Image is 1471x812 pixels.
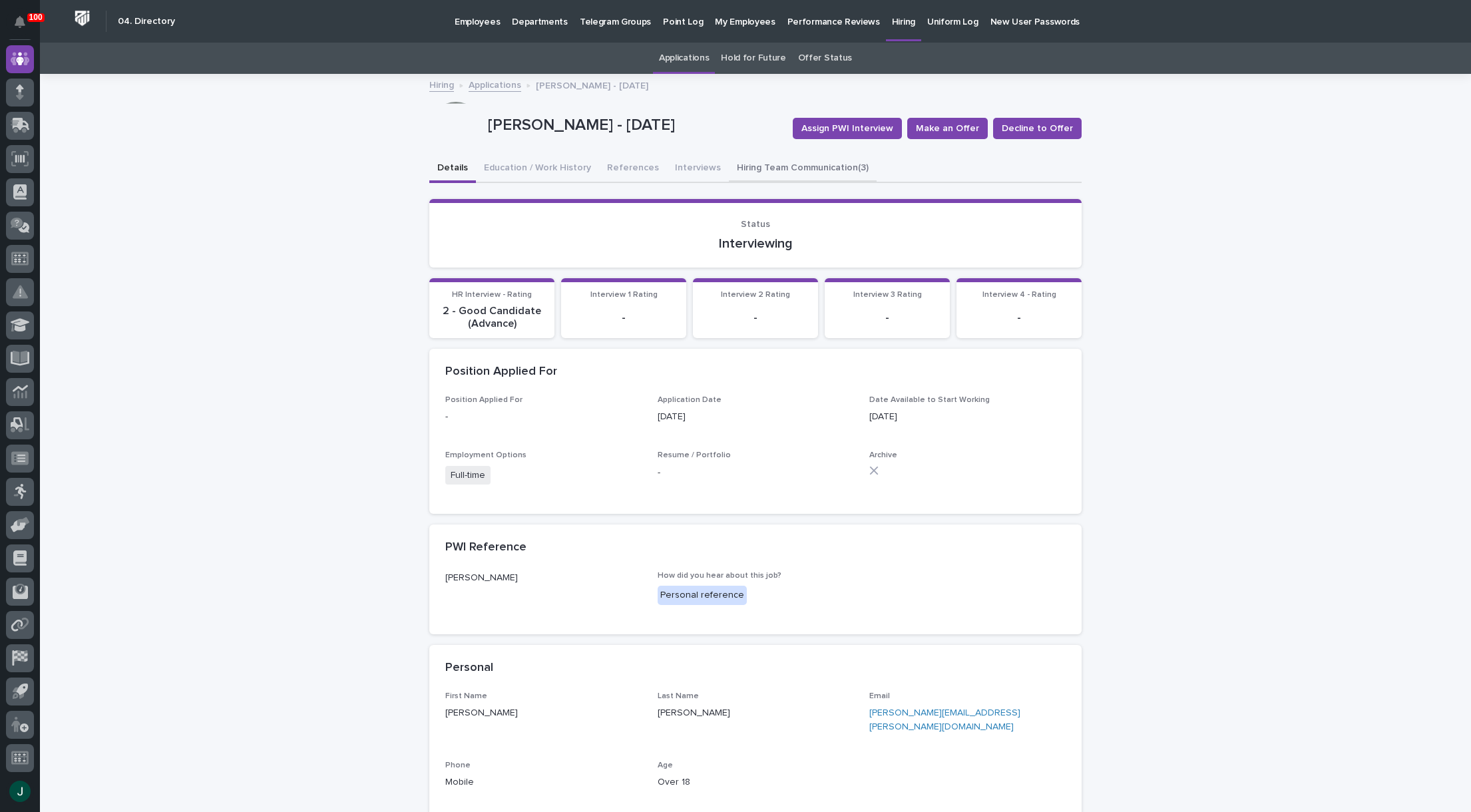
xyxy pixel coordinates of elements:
span: Interview 2 Rating [721,291,790,299]
span: Age [658,761,673,769]
span: Make an Offer [916,122,979,135]
button: Notifications [6,8,34,36]
a: Offer Status [798,43,852,74]
button: References [599,155,667,183]
h2: PWI Reference [445,540,526,555]
span: Email [869,692,890,700]
button: users-avatar [6,777,34,805]
span: Archive [869,451,897,459]
button: Assign PWI Interview [793,118,902,139]
button: Education / Work History [476,155,599,183]
a: Hiring [429,77,454,92]
a: Mobile [445,777,474,787]
p: [PERSON_NAME] - [DATE] [536,77,648,92]
p: - [445,410,642,424]
span: Full-time [445,466,491,485]
p: [PERSON_NAME] [445,571,642,585]
p: - [833,311,942,324]
a: [PERSON_NAME][EMAIL_ADDRESS][PERSON_NAME][DOMAIN_NAME] [869,708,1020,731]
span: Position Applied For [445,396,523,404]
span: Decline to Offer [1002,122,1073,135]
span: HR Interview - Rating [452,291,532,299]
button: Details [429,155,476,183]
a: Applications [659,43,709,74]
p: - [658,466,854,480]
p: [DATE] [869,410,1066,424]
h2: 04. Directory [118,16,175,27]
span: First Name [445,692,487,700]
div: Notifications100 [17,16,34,37]
p: [PERSON_NAME] [445,706,642,720]
span: Resume / Portfolio [658,451,731,459]
p: - [701,311,810,324]
p: 100 [29,13,43,22]
p: [PERSON_NAME] - [DATE] [488,116,782,135]
p: Interviewing [445,236,1066,252]
span: Assign PWI Interview [801,122,893,135]
p: - [569,311,678,324]
p: Over 18 [658,775,854,789]
img: Workspace Logo [70,6,95,31]
span: Interview 4 - Rating [982,291,1056,299]
span: Date Available to Start Working [869,396,990,404]
span: Status [741,220,770,229]
span: Employment Options [445,451,526,459]
a: Hold for Future [721,43,785,74]
span: Application Date [658,396,722,404]
p: 2 - Good Candidate (Advance) [437,305,546,330]
span: Interview 1 Rating [590,291,658,299]
p: - [964,311,1074,324]
h2: Personal [445,661,493,676]
div: Personal reference [658,586,747,605]
span: Interview 3 Rating [853,291,922,299]
span: Phone [445,761,471,769]
a: Applications [469,77,521,92]
span: Last Name [658,692,699,700]
p: [PERSON_NAME] [658,706,854,720]
button: Interviews [667,155,729,183]
span: How did you hear about this job? [658,572,781,580]
p: [DATE] [658,410,854,424]
button: Hiring Team Communication (3) [729,155,877,183]
button: Make an Offer [907,118,988,139]
h2: Position Applied For [445,365,557,379]
button: Decline to Offer [993,118,1082,139]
